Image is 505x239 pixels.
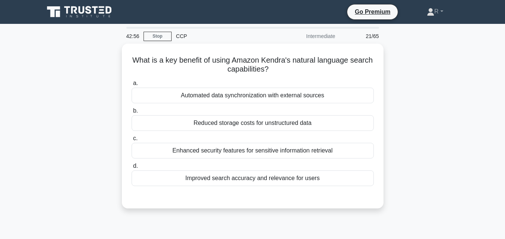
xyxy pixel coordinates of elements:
[350,7,395,16] a: Go Premium
[133,80,138,86] span: a.
[132,115,374,131] div: Reduced storage costs for unstructured data
[144,32,172,41] a: Stop
[132,88,374,103] div: Automated data synchronization with external sources
[132,143,374,158] div: Enhanced security features for sensitive information retrieval
[409,4,461,19] a: R
[274,29,340,44] div: Intermediate
[133,163,138,169] span: d.
[340,29,384,44] div: 21/65
[133,135,138,141] span: c.
[172,29,274,44] div: CCP
[122,29,144,44] div: 42:56
[132,170,374,186] div: Improved search accuracy and relevance for users
[131,56,375,74] h5: What is a key benefit of using Amazon Kendra's natural language search capabilities?
[133,107,138,114] span: b.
